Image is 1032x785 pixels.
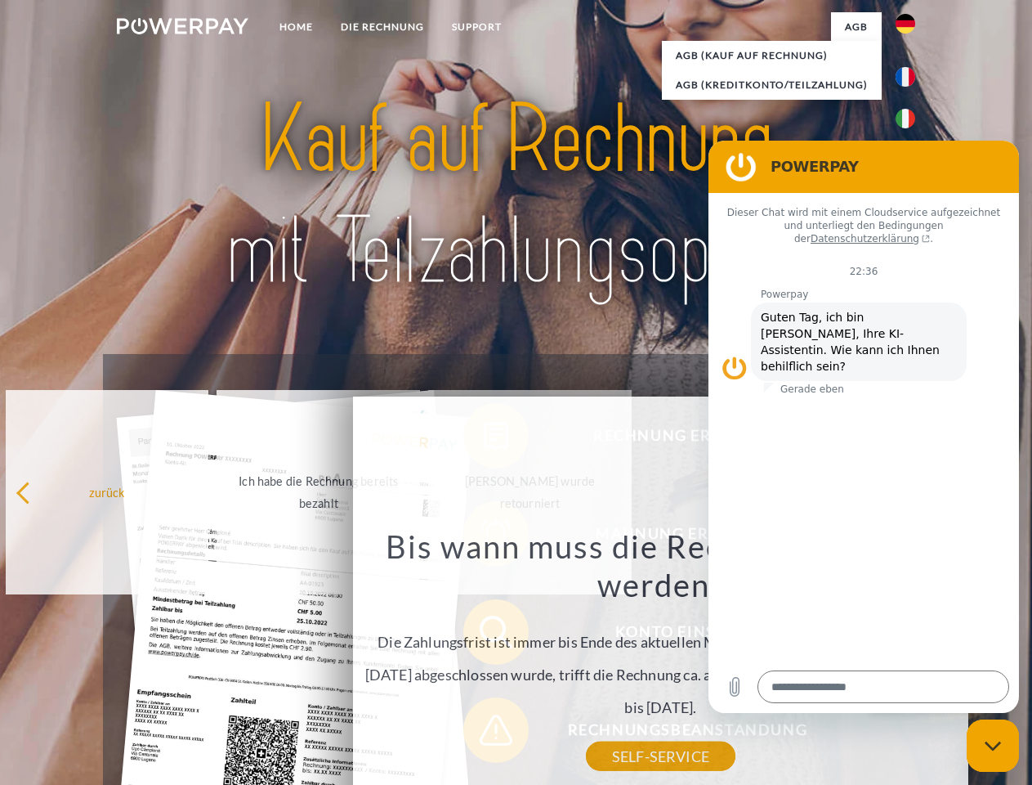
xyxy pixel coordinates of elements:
[156,78,876,313] img: title-powerpay_de.svg
[438,12,516,42] a: SUPPORT
[662,70,882,100] a: AGB (Kreditkonto/Teilzahlung)
[967,720,1019,772] iframe: Schaltfläche zum Öffnen des Messaging-Fensters; Konversation läuft
[266,12,327,42] a: Home
[896,14,915,34] img: de
[16,481,199,503] div: zurück
[708,141,1019,713] iframe: Messaging-Fenster
[896,67,915,87] img: fr
[896,109,915,128] img: it
[662,41,882,70] a: AGB (Kauf auf Rechnung)
[363,527,959,605] h3: Bis wann muss die Rechnung bezahlt werden?
[586,742,735,771] a: SELF-SERVICE
[117,18,248,34] img: logo-powerpay-white.svg
[831,12,882,42] a: agb
[363,527,959,756] div: Die Zahlungsfrist ist immer bis Ende des aktuellen Monats. Wenn die Bestellung z.B. am [DATE] abg...
[226,470,410,514] div: Ich habe die Rechnung bereits bezahlt
[327,12,438,42] a: DIE RECHNUNG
